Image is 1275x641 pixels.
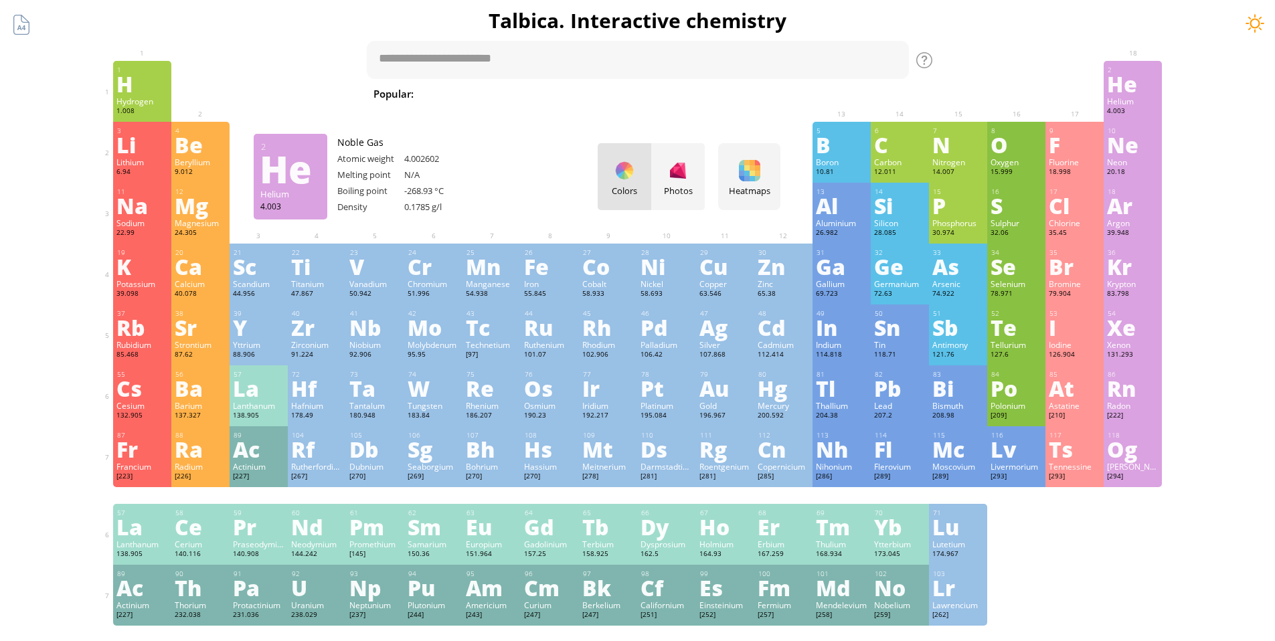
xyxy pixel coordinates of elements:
div: Cu [699,256,751,277]
div: 25 [466,248,517,257]
div: Br [1049,256,1100,277]
div: Zinc [758,278,809,289]
div: 69.723 [816,289,867,300]
div: Tin [874,339,926,350]
div: 49 [817,309,867,318]
div: Aluminium [816,217,867,228]
div: Scandium [233,278,284,289]
div: 2 [1108,66,1159,74]
div: 13 [817,187,867,196]
div: 50.942 [349,289,401,300]
div: 1 [117,66,168,74]
div: 92.906 [349,350,401,361]
div: Platinum [641,400,692,411]
span: Water [517,86,562,102]
div: 33 [933,248,984,257]
div: 86 [1108,370,1159,379]
div: Carbon [874,157,926,167]
div: 20.18 [1107,167,1159,178]
div: 7 [933,126,984,135]
div: 24.305 [175,228,226,239]
div: Kr [1107,256,1159,277]
div: 63.546 [699,289,751,300]
div: 22 [292,248,343,257]
div: Zr [291,316,343,338]
sub: 2 [625,94,629,102]
div: Chlorine [1049,217,1100,228]
div: Calcium [175,278,226,289]
div: Vanadium [349,278,401,289]
div: 55 [117,370,168,379]
div: 4.003 [260,201,321,211]
div: Bismuth [932,400,984,411]
div: I [1049,316,1100,338]
div: Silicon [874,217,926,228]
div: 126.904 [1049,350,1100,361]
div: 32.06 [991,228,1042,239]
div: 83 [933,370,984,379]
div: 9.012 [175,167,226,178]
div: Pb [874,377,926,399]
div: Os [524,377,576,399]
span: [MEDICAL_DATA] [851,86,949,102]
div: Sc [233,256,284,277]
div: Technetium [466,339,517,350]
div: 101.07 [524,350,576,361]
div: 46 [641,309,692,318]
div: 132.905 [116,411,168,422]
div: P [932,195,984,216]
div: 34 [991,248,1042,257]
div: Li [116,134,168,155]
span: H O [567,86,604,102]
div: Nb [349,316,401,338]
div: Rh [582,316,634,338]
div: 9 [1049,126,1100,135]
div: Indium [816,339,867,350]
div: Helium [260,188,321,200]
div: H [116,73,168,94]
sub: 2 [583,94,587,102]
div: Bi [932,377,984,399]
div: Cl [1049,195,1100,216]
div: 31 [817,248,867,257]
div: Ti [291,256,343,277]
div: 106.42 [641,350,692,361]
div: 43 [466,309,517,318]
div: Tc [466,316,517,338]
div: Mo [408,316,459,338]
div: Silver [699,339,751,350]
div: 50 [875,309,926,318]
sub: 2 [715,94,719,102]
div: Ga [816,256,867,277]
div: Copper [699,278,751,289]
div: Popular: [373,86,424,104]
div: Rb [116,316,168,338]
div: 27 [583,248,634,257]
div: Co [582,256,634,277]
div: Boiling point [337,185,404,197]
div: Sn [874,316,926,338]
div: 36 [1108,248,1159,257]
div: Hf [291,377,343,399]
sub: 4 [643,94,647,102]
div: 21 [234,248,284,257]
div: 39 [234,309,284,318]
div: 12.011 [874,167,926,178]
div: 18 [1108,187,1159,196]
div: 14.007 [932,167,984,178]
div: Nitrogen [932,157,984,167]
div: Potassium [116,278,168,289]
div: 44.956 [233,289,284,300]
div: 88.906 [233,350,284,361]
span: HCl [661,86,695,102]
div: Thallium [816,400,867,411]
div: Ne [1107,134,1159,155]
div: Zirconium [291,339,343,350]
div: F [1049,134,1100,155]
div: 87.62 [175,350,226,361]
div: 107.868 [699,350,751,361]
sub: 4 [734,94,738,102]
div: 79 [700,370,751,379]
div: 76 [525,370,576,379]
div: 28 [641,248,692,257]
